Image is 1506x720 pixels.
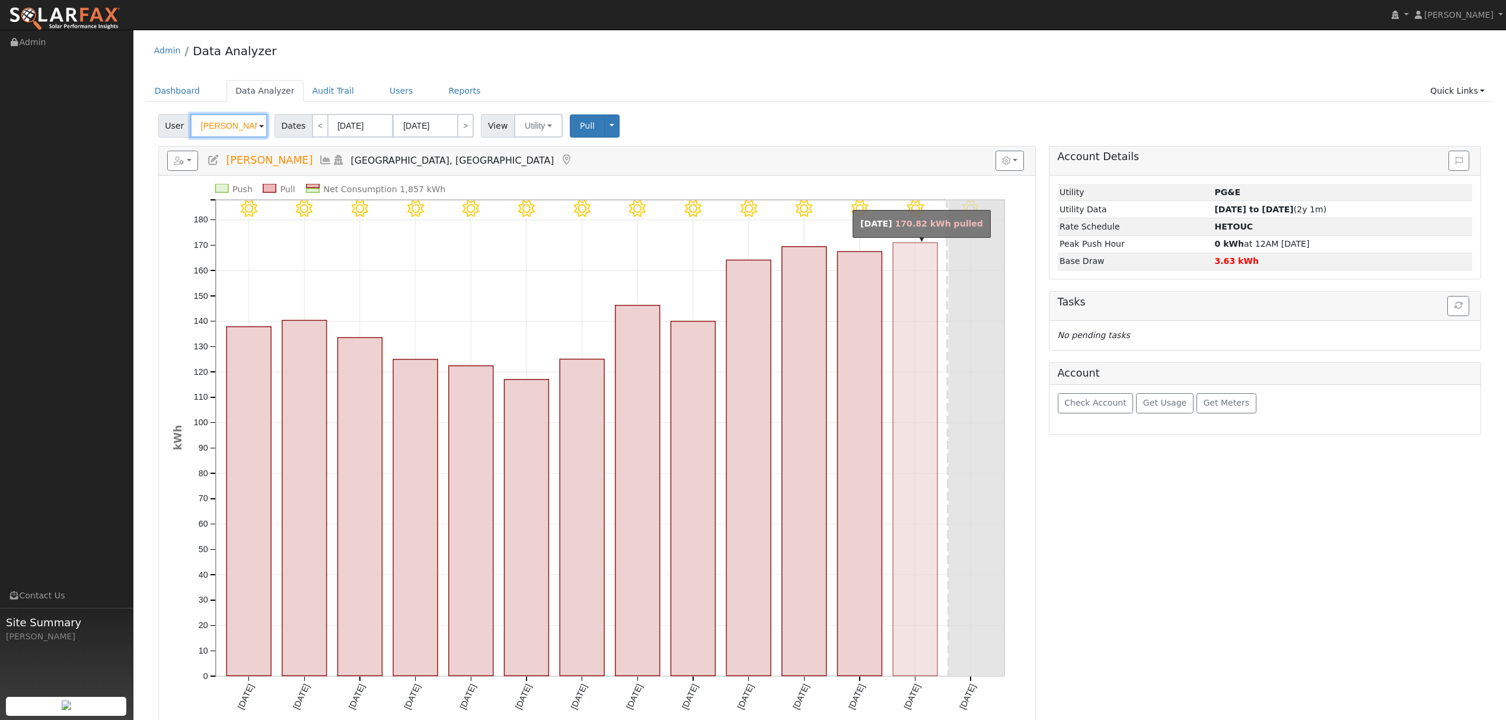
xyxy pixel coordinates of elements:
[1058,184,1213,201] td: Utility
[514,114,563,138] button: Utility
[1214,187,1240,197] strong: ID: 17218183, authorized: 08/25/25
[332,154,345,166] a: Login As (last Never)
[907,200,924,217] i: 8/25 - Clear
[198,621,208,630] text: 20
[570,114,605,138] button: Pull
[860,219,892,228] strong: [DATE]
[685,200,701,217] i: 8/21 - MostlyClear
[574,200,591,217] i: 8/19 - Clear
[226,327,271,676] rect: onclick=""
[741,200,757,217] i: 8/22 - MostlyClear
[680,683,700,711] text: [DATE]
[1214,256,1259,266] strong: 3.63 kWh
[194,418,208,428] text: 100
[226,154,312,166] span: [PERSON_NAME]
[280,185,295,195] text: Pull
[194,266,208,275] text: 160
[1058,253,1213,270] td: Base Draw
[198,595,208,605] text: 30
[440,80,490,102] a: Reports
[194,367,208,377] text: 120
[1213,235,1472,253] td: at 12AM [DATE]
[194,393,208,402] text: 110
[457,114,474,138] a: >
[1058,296,1473,308] h5: Tasks
[232,185,253,195] text: Push
[458,683,478,711] text: [DATE]
[518,200,535,217] i: 8/18 - Clear
[1058,393,1134,413] button: Check Account
[736,683,756,711] text: [DATE]
[1448,151,1469,171] button: Issue History
[782,247,827,676] rect: onclick=""
[194,240,208,250] text: 170
[62,700,71,710] img: retrieve
[1136,393,1194,413] button: Get Usage
[304,80,363,102] a: Audit Trail
[194,317,208,326] text: 140
[275,114,312,138] span: Dates
[352,200,368,217] i: 8/15 - Clear
[838,251,882,676] rect: onclick=""
[449,366,493,676] rect: onclick=""
[791,683,811,711] text: [DATE]
[1214,205,1293,214] strong: [DATE] to [DATE]
[1424,10,1494,20] span: [PERSON_NAME]
[291,683,311,711] text: [DATE]
[240,200,257,217] i: 8/13 - Clear
[629,200,646,217] i: 8/20 - Clear
[381,80,422,102] a: Users
[1196,393,1256,413] button: Get Meters
[560,359,604,676] rect: onclick=""
[203,671,208,681] text: 0
[9,7,120,31] img: SolarFax
[194,342,208,351] text: 130
[1214,239,1244,249] strong: 0 kWh
[615,305,660,676] rect: onclick=""
[6,630,127,643] div: [PERSON_NAME]
[347,683,367,711] text: [DATE]
[1058,367,1100,379] h5: Account
[158,114,191,138] span: User
[312,114,328,138] a: <
[1203,398,1249,407] span: Get Meters
[393,359,438,676] rect: onclick=""
[1447,296,1469,316] button: Refresh
[198,520,208,529] text: 60
[198,494,208,504] text: 70
[190,114,267,138] input: Select a User
[895,219,983,228] span: 170.82 kWh pulled
[1058,218,1213,235] td: Rate Schedule
[1058,235,1213,253] td: Peak Push Hour
[958,683,978,711] text: [DATE]
[893,243,937,676] rect: onclick=""
[193,44,276,58] a: Data Analyzer
[847,683,867,711] text: [DATE]
[198,443,208,453] text: 90
[481,114,515,138] span: View
[154,46,181,55] a: Admin
[569,683,589,711] text: [DATE]
[296,200,312,217] i: 8/14 - Clear
[337,338,382,676] rect: onclick=""
[351,155,554,166] span: [GEOGRAPHIC_DATA], [GEOGRAPHIC_DATA]
[194,291,208,301] text: 150
[1421,80,1494,102] a: Quick Links
[323,185,445,195] text: Net Consumption 1,857 kWh
[560,154,573,166] a: Map
[902,683,923,711] text: [DATE]
[462,200,479,217] i: 8/17 - Clear
[194,215,208,225] text: 180
[1064,398,1127,407] span: Check Account
[198,646,208,655] text: 10
[796,200,812,217] i: 8/23 - MostlyClear
[1214,222,1253,231] strong: V
[198,544,208,554] text: 50
[1058,330,1130,340] i: No pending tasks
[580,121,595,130] span: Pull
[319,154,332,166] a: Multi-Series Graph
[726,260,771,676] rect: onclick=""
[6,614,127,630] span: Site Summary
[407,200,424,217] i: 8/16 - Clear
[198,469,208,478] text: 80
